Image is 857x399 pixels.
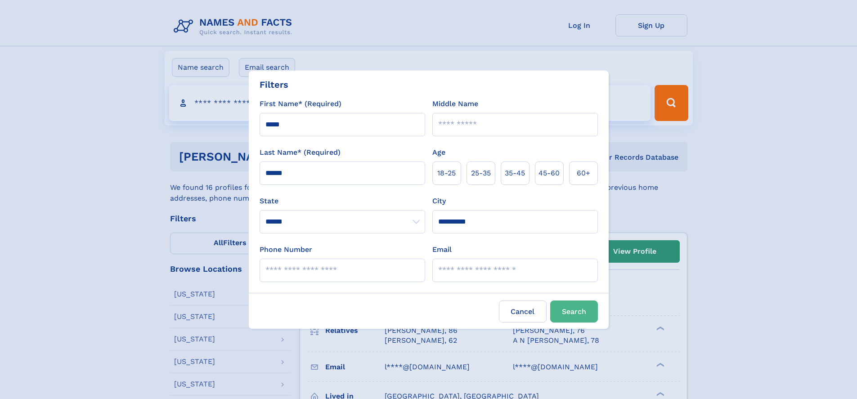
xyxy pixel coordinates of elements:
[432,99,478,109] label: Middle Name
[432,147,445,158] label: Age
[550,300,598,323] button: Search
[577,168,590,179] span: 60+
[538,168,560,179] span: 45‑60
[260,78,288,91] div: Filters
[505,168,525,179] span: 35‑45
[499,300,547,323] label: Cancel
[432,244,452,255] label: Email
[260,99,341,109] label: First Name* (Required)
[260,244,312,255] label: Phone Number
[260,147,341,158] label: Last Name* (Required)
[437,168,456,179] span: 18‑25
[260,196,425,206] label: State
[432,196,446,206] label: City
[471,168,491,179] span: 25‑35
